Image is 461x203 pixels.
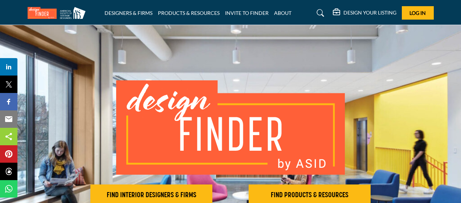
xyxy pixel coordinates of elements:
img: image [116,80,345,175]
span: Log In [409,10,426,16]
div: DESIGN YOUR LISTING [333,9,396,17]
a: PRODUCTS & RESOURCES [158,10,220,16]
a: INVITE TO FINDER [225,10,269,16]
img: Site Logo [28,7,89,19]
a: ABOUT [274,10,291,16]
a: Search [310,7,329,19]
h2: FIND PRODUCTS & RESOURCES [251,191,368,200]
h5: DESIGN YOUR LISTING [343,9,396,16]
h2: FIND INTERIOR DESIGNERS & FIRMS [93,191,210,200]
a: DESIGNERS & FIRMS [105,10,152,16]
button: Log In [402,6,434,20]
